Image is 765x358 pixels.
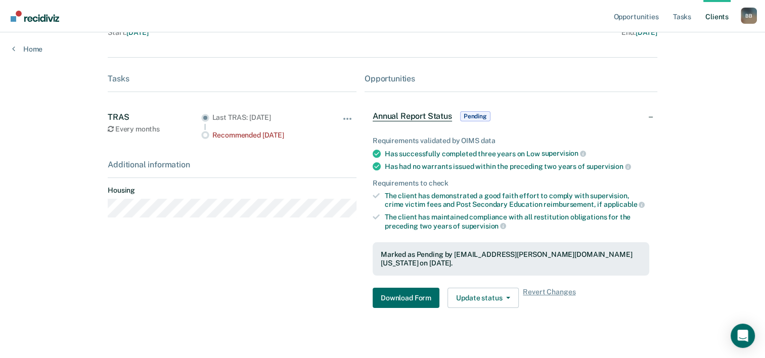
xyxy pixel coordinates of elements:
[741,8,757,24] button: Profile dropdown button
[108,186,356,195] dt: Housing
[373,288,439,308] button: Download Form
[385,162,649,171] div: Has had no warrants issued within the preceding two years of
[731,324,755,348] div: Open Intercom Messenger
[604,200,645,208] span: applicable
[212,131,326,140] div: Recommended [DATE]
[523,288,575,308] span: Revert Changes
[11,11,59,22] img: Recidiviz
[108,125,201,133] div: Every months
[586,162,631,170] span: supervision
[741,8,757,24] div: B B
[365,100,657,132] div: Annual Report StatusPending
[447,288,519,308] button: Update status
[462,222,506,230] span: supervision
[373,179,649,188] div: Requirements to check
[381,250,641,267] div: Marked as Pending by [EMAIL_ADDRESS][PERSON_NAME][DOMAIN_NAME][US_STATE] on [DATE].
[126,28,148,36] span: [DATE]
[108,74,356,83] div: Tasks
[373,111,452,121] span: Annual Report Status
[108,112,201,122] div: TRAS
[460,111,490,121] span: Pending
[365,74,657,83] div: Opportunities
[385,192,649,209] div: The client has demonstrated a good faith effort to comply with supervision, crime victim fees and...
[12,44,42,54] a: Home
[636,28,657,36] span: [DATE]
[108,160,356,169] div: Additional information
[385,149,649,158] div: Has successfully completed three years on Low
[387,28,657,37] div: End :
[542,149,586,157] span: supervision
[373,137,649,145] div: Requirements validated by OIMS data
[212,113,326,122] div: Last TRAS: [DATE]
[385,213,649,230] div: The client has maintained compliance with all restitution obligations for the preceding two years of
[373,288,443,308] a: Navigate to form link
[108,28,383,37] div: Start :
